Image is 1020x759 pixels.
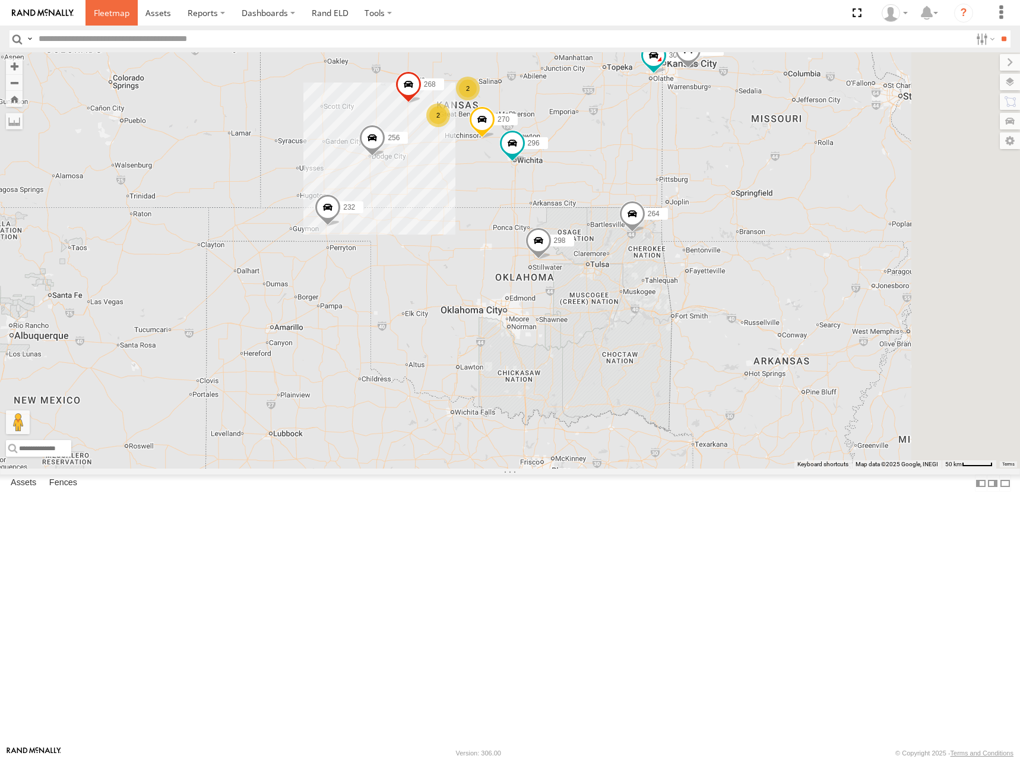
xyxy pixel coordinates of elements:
label: Dock Summary Table to the Left [975,475,987,492]
label: Map Settings [1000,132,1020,149]
a: Terms and Conditions [951,749,1013,757]
button: Map Scale: 50 km per 48 pixels [942,460,996,469]
button: Drag Pegman onto the map to open Street View [6,410,30,434]
label: Search Query [25,30,34,48]
i: ? [954,4,973,23]
span: 278 [704,46,715,54]
a: Terms (opens in new tab) [1002,461,1015,466]
button: Zoom out [6,74,23,91]
label: Dock Summary Table to the Right [987,475,999,492]
label: Fences [43,475,83,492]
button: Zoom in [6,58,23,74]
button: Zoom Home [6,91,23,107]
label: Assets [5,475,42,492]
span: 300 [669,50,681,59]
span: 296 [528,138,540,147]
span: 270 [498,115,509,124]
span: 256 [388,134,400,142]
span: 264 [648,209,660,217]
div: Shane Miller [878,4,912,22]
div: © Copyright 2025 - [895,749,1013,757]
div: Version: 306.00 [456,749,501,757]
img: rand-logo.svg [12,9,74,17]
label: Measure [6,113,23,129]
label: Search Filter Options [971,30,997,48]
label: Hide Summary Table [999,475,1011,492]
div: 2 [426,103,450,127]
span: 268 [424,80,436,88]
span: Map data ©2025 Google, INEGI [856,461,938,467]
span: 298 [554,236,566,244]
div: 2 [456,77,480,100]
span: 50 km [945,461,962,467]
button: Keyboard shortcuts [797,460,848,469]
span: 232 [343,203,355,211]
a: Visit our Website [7,747,61,759]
